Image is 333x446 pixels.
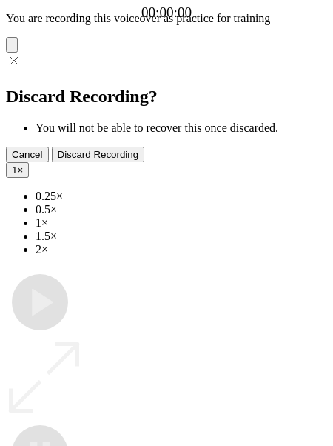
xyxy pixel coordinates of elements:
button: Cancel [6,147,49,162]
li: 0.5× [36,203,327,216]
button: 1× [6,162,29,178]
li: 1× [36,216,327,230]
li: 0.25× [36,190,327,203]
li: 1.5× [36,230,327,243]
li: 2× [36,243,327,256]
span: 1 [12,164,17,176]
p: You are recording this voiceover as practice for training [6,12,327,25]
h2: Discard Recording? [6,87,327,107]
button: Discard Recording [52,147,145,162]
li: You will not be able to recover this once discarded. [36,122,327,135]
a: 00:00:00 [141,4,192,21]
